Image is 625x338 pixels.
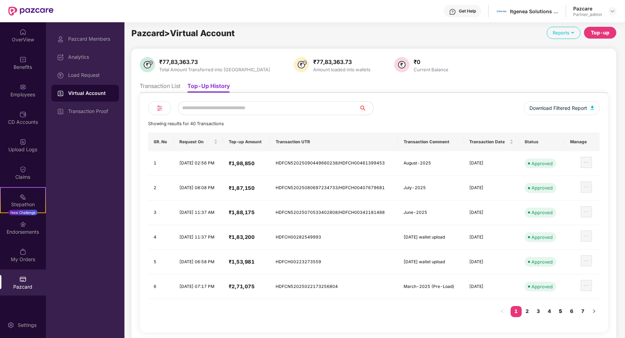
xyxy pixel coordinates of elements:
[511,306,522,317] li: 1
[1,201,45,208] div: Stepathon
[459,8,476,14] div: Get Help
[270,225,398,250] td: HDFCH00282549993
[359,105,373,111] span: search
[148,274,174,299] td: 6
[404,209,458,216] div: June-2025
[174,132,223,151] th: Request On
[398,132,464,151] th: Transaction Comment
[174,151,223,176] td: [DATE] 02:56 PM
[174,250,223,274] td: [DATE] 06:58 PM
[229,209,265,216] h4: ₹1,88,175
[581,255,592,266] button: ellipsis
[464,132,519,151] th: Transaction Date
[16,322,39,329] div: Settings
[174,225,223,250] td: [DATE] 11:37 PM
[531,258,553,265] div: Approved
[148,225,174,250] td: 4
[497,306,508,317] li: Previous Page
[158,58,271,65] div: ₹77,83,363.73
[522,306,533,317] li: 2
[464,274,519,299] td: [DATE]
[229,160,265,167] h4: ₹1,98,850
[592,309,596,313] span: right
[148,132,174,151] th: SR. No
[148,250,174,274] td: 5
[19,276,26,283] img: svg+xml;base64,PHN2ZyBpZD0iUGF6Y2FyZCIgeG1sbnM9Imh0dHA6Ly93d3cudzMub3JnLzIwMDAvc3ZnIiB3aWR0aD0iMj...
[591,29,609,37] div: Top-up
[533,306,544,317] li: 3
[555,306,566,316] a: 5
[591,106,594,110] img: svg+xml;base64,PHN2ZyB4bWxucz0iaHR0cDovL3d3dy53My5vcmcvMjAwMC9zdmciIHhtbG5zOnhsaW5rPSJodHRwOi8vd3...
[174,201,223,225] td: [DATE] 11:37 AM
[294,57,309,72] img: svg+xml;base64,PHN2ZyB4bWxucz0iaHR0cDovL3d3dy53My5vcmcvMjAwMC9zdmciIHhtbG5zOnhsaW5rPSJodHRwOi8vd3...
[589,306,600,317] button: right
[270,132,398,151] th: Transaction UTR
[547,27,581,39] div: Reports
[270,250,398,274] td: HDFCH00223273559
[140,82,180,92] li: Transaction List
[544,306,555,317] li: 4
[179,139,212,145] span: Request On
[19,83,26,90] img: svg+xml;base64,PHN2ZyBpZD0iRW1wbG95ZWVzIiB4bWxucz0iaHR0cDovL3d3dy53My5vcmcvMjAwMC9zdmciIHdpZHRoPS...
[270,176,398,201] td: HDFCN52025080697234733/HDFCH00407679681
[229,185,265,192] h4: ₹1,87,150
[544,306,555,316] a: 4
[464,201,519,225] td: [DATE]
[57,108,64,115] img: svg+xml;base64,PHN2ZyBpZD0iVmlydHVhbF9BY2NvdW50IiBkYXRhLW5hbWU9IlZpcnR1YWwgQWNjb3VudCIgeG1sbnM9Im...
[531,209,553,216] div: Approved
[229,258,265,265] h4: ₹1,53,981
[174,176,223,201] td: [DATE] 08:08 PM
[555,306,566,317] li: 5
[412,58,450,65] div: ₹0
[589,306,600,317] li: Next Page
[531,160,553,167] div: Approved
[464,225,519,250] td: [DATE]
[68,36,113,42] div: Pazcard Members
[57,90,64,97] img: svg+xml;base64,PHN2ZyBpZD0iVmlydHVhbF9BY2NvdW50IiBkYXRhLW5hbWU9IlZpcnR1YWwgQWNjb3VudCIgeG1sbnM9Im...
[19,56,26,63] img: svg+xml;base64,PHN2ZyBpZD0iQmVuZWZpdHMiIHhtbG5zPSJodHRwOi8vd3d3LnczLm9yZy8yMDAwL3N2ZyIgd2lkdGg9Ij...
[404,283,458,290] div: March-2025 (Pre-Load)
[68,90,113,97] div: Virtual Account
[68,72,113,78] div: Load Request
[404,185,458,191] div: July-2025
[464,151,519,176] td: [DATE]
[533,306,544,316] a: 3
[270,274,398,299] td: HDFCN52025022173256804
[566,306,577,317] li: 6
[229,234,265,241] h4: ₹1,83,200
[569,29,576,36] img: svg+xml;base64,PHN2ZyB4bWxucz0iaHR0cDovL3d3dy53My5vcmcvMjAwMC9zdmciIHdpZHRoPSIxOSIgaGVpZ2h0PSIxOS...
[510,8,559,15] div: Itgenea Solutions Private Limited
[148,176,174,201] td: 2
[577,306,589,317] li: 7
[19,29,26,35] img: svg+xml;base64,PHN2ZyBpZD0iSG9tZSIgeG1sbnM9Imh0dHA6Ly93d3cudzMub3JnLzIwMDAvc3ZnIiB3aWR0aD0iMjAiIG...
[497,6,507,16] img: 106931595_3072030449549100_5699994001076542286_n.png
[19,111,26,118] img: svg+xml;base64,PHN2ZyBpZD0iQ0RfQWNjb3VudHMiIGRhdGEtbmFtZT0iQ0QgQWNjb3VudHMiIHhtbG5zPSJodHRwOi8vd3...
[522,306,533,316] a: 2
[581,157,592,168] button: ellipsis
[524,101,600,115] button: Download Filtered Report
[312,58,372,65] div: ₹77,83,363.73
[404,160,458,167] div: August-2025
[270,151,398,176] td: HDFCN52025090449660238/HDFCH00461399453
[404,259,458,265] div: [DATE] wallet upload
[19,248,26,255] img: svg+xml;base64,PHN2ZyBpZD0iTXlfT3JkZXJzIiBkYXRhLW5hbWU9Ik15IE9yZGVycyIgeG1sbnM9Imh0dHA6Ly93d3cudz...
[519,132,565,151] th: Status
[7,322,14,329] img: svg+xml;base64,PHN2ZyBpZD0iU2V0dGluZy0yMHgyMCIgeG1sbnM9Imh0dHA6Ly93d3cudzMub3JnLzIwMDAvc3ZnIiB3aW...
[131,28,235,38] span: Pazcard > Virtual Account
[573,5,602,12] div: Pazcare
[394,57,409,72] img: svg+xml;base64,PHN2ZyB4bWxucz0iaHR0cDovL3d3dy53My5vcmcvMjAwMC9zdmciIHdpZHRoPSIzNiIgaGVpZ2h0PSIzNi...
[581,231,592,242] button: ellipsis
[148,121,224,126] span: Showing results for 40 Transactions
[19,193,26,200] img: svg+xml;base64,PHN2ZyB4bWxucz0iaHR0cDovL3d3dy53My5vcmcvMjAwMC9zdmciIHdpZHRoPSIyMSIgaGVpZ2h0PSIyMC...
[148,151,174,176] td: 1
[404,234,458,241] div: [DATE] wallet upload
[581,280,592,291] button: ellipsis
[500,309,504,313] span: left
[229,283,265,290] h4: ₹2,71,075
[470,139,509,145] span: Transaction Date
[155,104,164,112] img: svg+xml;base64,PHN2ZyB4bWxucz0iaHR0cDovL3d3dy53My5vcmcvMjAwMC9zdmciIHdpZHRoPSIyNCIgaGVpZ2h0PSIyNC...
[68,108,113,114] div: Transaction Proof
[148,201,174,225] td: 3
[270,201,398,225] td: HDFCN52025070533402808/HDFCH00342181488
[464,176,519,201] td: [DATE]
